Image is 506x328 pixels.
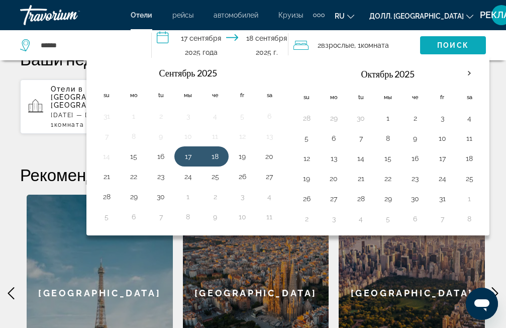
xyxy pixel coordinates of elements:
[261,109,277,123] button: День 6
[380,111,396,125] button: День 1
[126,149,142,163] button: День 15
[51,85,83,93] ya-tr-span: Отели в
[207,190,223,204] button: День 2
[335,12,345,20] ya-tr-span: RU
[335,9,354,23] button: Изменить язык
[20,79,169,134] button: Отели в Баринасе, [GEOGRAPHIC_DATA], [GEOGRAPHIC_DATA] (BNS)[DATE] — [DATE]1Комната2Взрослые
[261,210,277,224] button: День 11
[353,192,369,206] button: День 28
[234,210,250,224] button: День 10
[437,41,469,49] ya-tr-span: Поиск
[51,85,161,109] ya-tr-span: Баринасе, [GEOGRAPHIC_DATA], [GEOGRAPHIC_DATA] (BNS)
[153,170,169,184] button: День 23
[153,149,169,163] button: День 16
[98,210,115,224] button: День 5
[369,9,473,23] button: Изменить валюту
[234,170,250,184] button: День 26
[353,212,369,226] button: День 4
[214,11,258,19] a: автомобилей
[180,170,196,184] button: День 24
[234,190,250,204] button: День 3
[180,129,196,143] button: День 10
[326,151,342,166] button: День 13
[361,41,389,49] ya-tr-span: Комната
[20,165,249,185] ya-tr-span: Рекомендуемые направления
[194,288,317,298] ya-tr-span: [GEOGRAPHIC_DATA]
[126,170,142,184] button: День 22
[326,172,342,186] button: День 20
[180,210,196,224] button: День 8
[153,190,169,204] button: День 30
[126,190,142,204] button: День 29
[180,109,196,123] button: День 3
[234,129,250,143] button: День 12
[361,68,415,79] ya-tr-span: Октябрь 2025
[38,288,161,298] ya-tr-span: [GEOGRAPHIC_DATA]
[261,129,277,143] button: День 13
[51,121,54,128] ya-tr-span: 1
[131,11,152,19] ya-tr-span: Отели
[126,210,142,224] button: День 6
[98,170,115,184] button: День 21
[351,288,473,298] ya-tr-span: [GEOGRAPHIC_DATA]
[54,121,84,128] ya-tr-span: Комната
[261,149,277,163] button: День 20
[126,109,142,123] button: День 1
[353,111,369,125] button: День 30
[153,129,169,143] button: День 9
[326,131,342,145] button: День 6
[434,212,450,226] button: День 7
[51,112,108,119] ya-tr-span: [DATE] — [DATE]
[434,192,450,206] button: День 31
[172,11,193,19] a: рейсы
[326,212,342,226] button: День 3
[420,36,486,54] button: Поиск
[380,212,396,226] button: День 5
[461,131,477,145] button: День 11
[153,210,169,224] button: День 7
[461,212,477,226] button: День 8
[234,149,250,163] button: День 19
[298,151,315,166] button: День 12
[278,11,303,19] a: Круизы
[380,131,396,145] button: День 8
[234,109,250,123] button: День 5
[207,109,223,123] button: День 4
[326,192,342,206] button: День 27
[180,149,196,163] button: День 17
[407,111,423,125] button: День 2
[298,111,315,125] button: День 28
[298,192,315,206] button: День 26
[298,131,315,145] button: День 5
[159,67,217,78] ya-tr-span: Сентябрь 2025
[354,41,361,49] ya-tr-span: , 1
[353,172,369,186] button: День 21
[407,131,423,145] button: День 9
[407,151,423,166] button: День 16
[298,172,315,186] button: День 19
[466,288,498,320] iframe: Кнопка запуска окна обмена сообщениями
[261,170,277,184] button: День 27
[180,190,196,204] button: День 1
[98,129,115,143] button: День 7
[456,62,483,85] button: В следующем месяце
[407,212,423,226] button: День 6
[434,151,450,166] button: День 17
[380,172,396,186] button: День 22
[353,131,369,145] button: День 7
[98,149,115,163] button: День 14
[207,210,223,224] button: День 9
[434,172,450,186] button: День 24
[461,192,477,206] button: День 1
[434,131,450,145] button: День 10
[434,111,450,125] button: День 3
[298,212,315,226] button: День 2
[407,192,423,206] button: День 30
[461,111,477,125] button: День 4
[98,190,115,204] button: День 28
[153,109,169,123] button: День 2
[207,129,223,143] button: День 11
